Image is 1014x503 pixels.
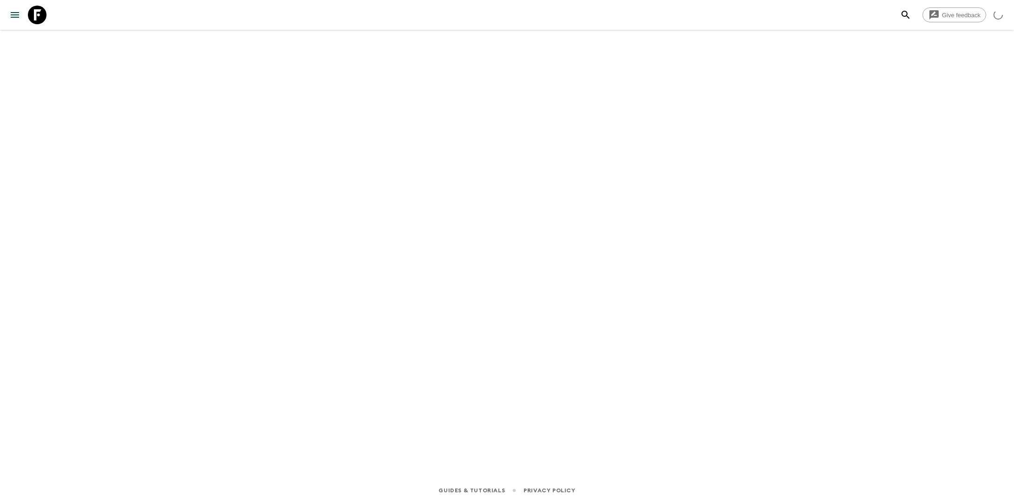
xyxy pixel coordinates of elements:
[937,12,986,19] span: Give feedback
[524,485,575,496] a: Privacy Policy
[438,485,505,496] a: Guides & Tutorials
[896,6,915,24] button: search adventures
[6,6,24,24] button: menu
[922,7,986,22] a: Give feedback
